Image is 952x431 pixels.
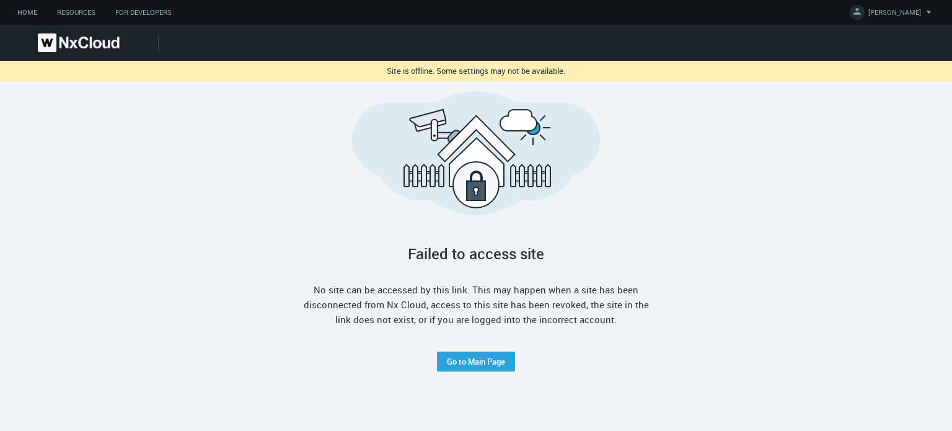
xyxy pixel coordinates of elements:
a: For Developers [105,5,182,20]
a: Home [7,5,47,20]
h2: Failed to access site [408,242,544,265]
span: [PERSON_NAME] [868,7,921,22]
a: Resources [47,5,105,20]
a: Go to Main Page [447,357,505,367]
button: Go to Main Page [437,352,515,371]
img: Nx Cloud logo [38,33,120,52]
div: No site can be accessed by this link. This may happen when a site has been disconnected from Nx C... [302,282,650,327]
div: Site is offline. Some settings may not be available. [387,66,565,76]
